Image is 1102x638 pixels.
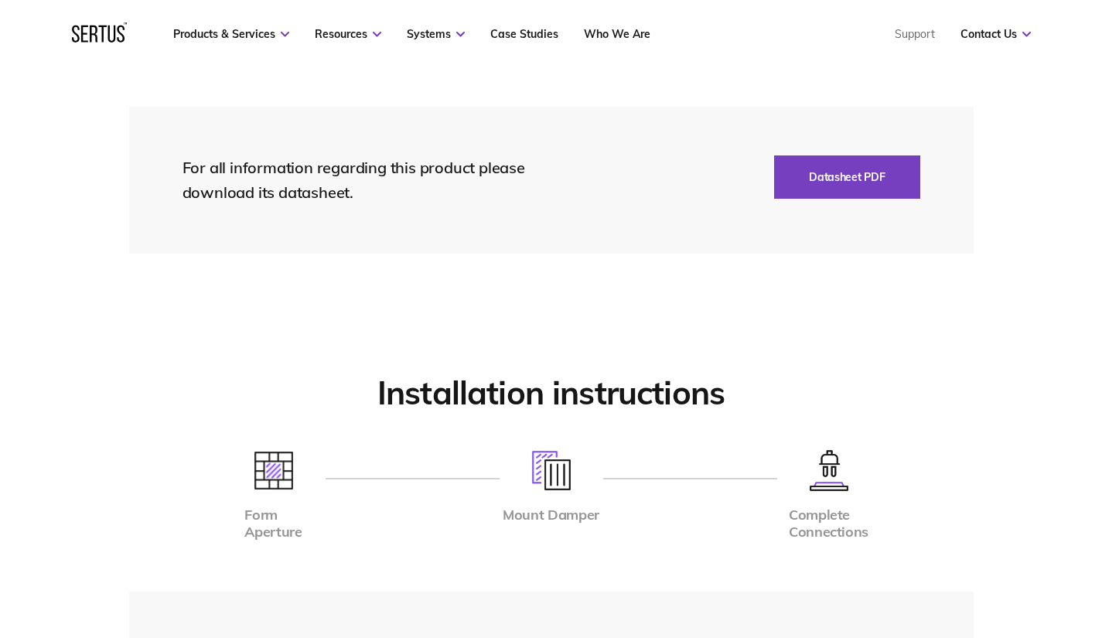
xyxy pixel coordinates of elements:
a: Products & Services [173,27,289,41]
a: Support [895,27,935,41]
div: Mount Damper [503,507,599,524]
button: Datasheet PDF [774,155,919,199]
a: Contact Us [960,27,1031,41]
div: Form Aperture [244,507,302,541]
a: Who We Are [584,27,650,41]
h2: Installation instructions [129,373,974,414]
a: Resources [315,27,381,41]
a: Systems [407,27,465,41]
div: For all information regarding this product please download its datasheet. [183,155,554,205]
a: Case Studies [490,27,558,41]
iframe: Chat Widget [824,459,1102,638]
div: Complete Connections [789,507,868,541]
